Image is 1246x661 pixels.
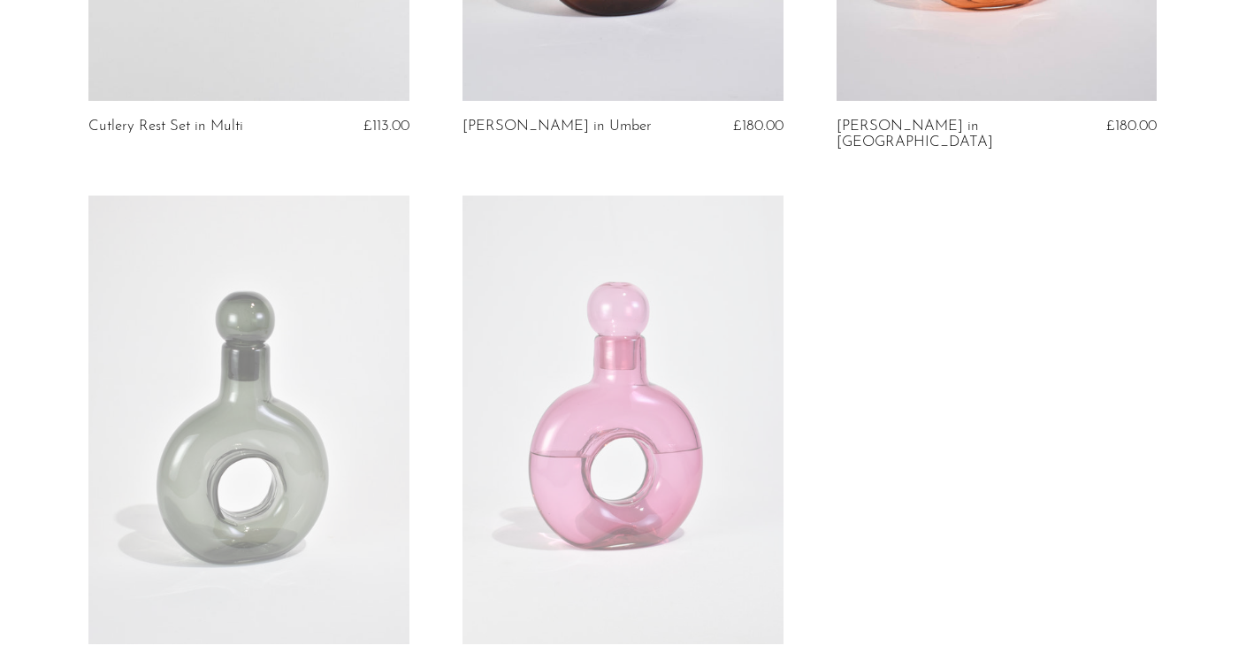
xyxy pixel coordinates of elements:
span: £180.00 [1106,119,1157,134]
a: [PERSON_NAME] in Umber [462,119,652,135]
span: £180.00 [733,119,784,134]
a: [PERSON_NAME] in [GEOGRAPHIC_DATA] [837,119,1051,151]
a: Cutlery Rest Set in Multi [88,119,243,135]
span: £113.00 [363,119,409,134]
